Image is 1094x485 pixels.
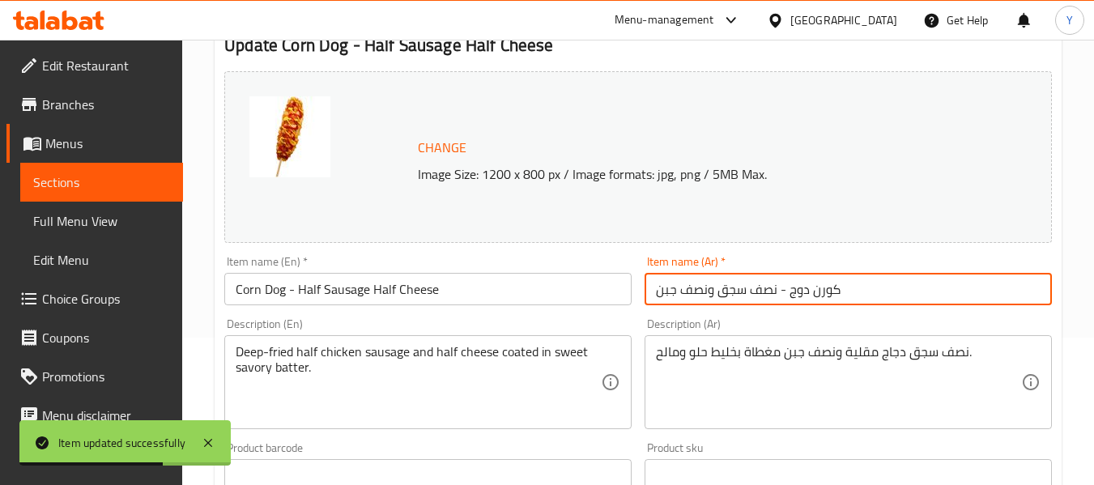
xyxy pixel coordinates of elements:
[6,396,183,435] a: Menu disclaimer
[249,96,330,177] img: Corn_Dog__Half_Sausage_Ha638936503276144026.jpg
[645,273,1052,305] input: Enter name Ar
[224,33,1052,57] h2: Update Corn Dog - Half Sausage Half Cheese
[42,95,170,114] span: Branches
[20,240,183,279] a: Edit Menu
[42,289,170,308] span: Choice Groups
[6,435,183,474] a: Upsell
[790,11,897,29] div: [GEOGRAPHIC_DATA]
[6,124,183,163] a: Menus
[224,273,632,305] input: Enter name En
[236,344,601,421] textarea: Deep-fried half chicken sausage and half cheese coated in sweet savory batter.
[6,279,183,318] a: Choice Groups
[6,318,183,357] a: Coupons
[6,46,183,85] a: Edit Restaurant
[33,172,170,192] span: Sections
[33,211,170,231] span: Full Menu View
[42,56,170,75] span: Edit Restaurant
[42,406,170,425] span: Menu disclaimer
[6,85,183,124] a: Branches
[411,131,473,164] button: Change
[1066,11,1073,29] span: Y
[411,164,994,184] p: Image Size: 1200 x 800 px / Image formats: jpg, png / 5MB Max.
[33,250,170,270] span: Edit Menu
[20,202,183,240] a: Full Menu View
[418,136,466,160] span: Change
[20,163,183,202] a: Sections
[656,344,1021,421] textarea: نصف سجق دجاج مقلية ونصف جبن مغطاة بخليط حلو ومالح.
[6,357,183,396] a: Promotions
[58,434,185,452] div: Item updated successfully
[615,11,714,30] div: Menu-management
[42,367,170,386] span: Promotions
[42,328,170,347] span: Coupons
[45,134,170,153] span: Menus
